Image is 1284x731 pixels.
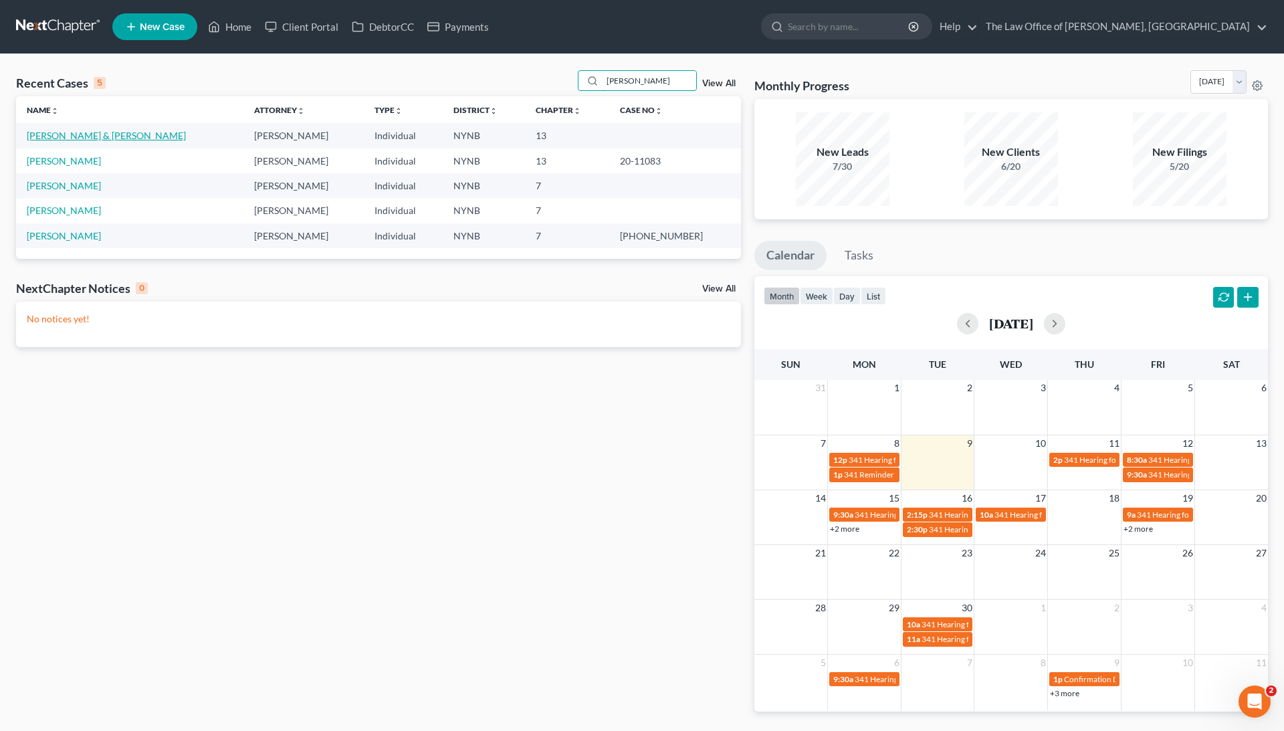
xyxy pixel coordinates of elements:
[395,107,403,115] i: unfold_more
[1260,380,1268,396] span: 6
[1186,380,1194,396] span: 5
[819,655,827,671] span: 5
[27,312,730,326] p: No notices yet!
[796,160,889,173] div: 7/30
[525,148,609,173] td: 13
[1127,455,1147,465] span: 8:30a
[364,123,443,148] td: Individual
[964,160,1058,173] div: 6/20
[1137,510,1257,520] span: 341 Hearing for [PERSON_NAME]
[1039,600,1047,616] span: 1
[1181,435,1194,451] span: 12
[960,490,974,506] span: 16
[1034,545,1047,561] span: 24
[1151,358,1165,370] span: Fri
[525,123,609,148] td: 13
[1266,686,1277,696] span: 2
[1000,358,1022,370] span: Wed
[814,600,827,616] span: 28
[243,123,364,148] td: [PERSON_NAME]
[1127,510,1136,520] span: 9a
[1186,600,1194,616] span: 3
[907,634,920,644] span: 11a
[443,199,525,223] td: NYNB
[933,15,978,39] a: Help
[781,358,800,370] span: Sun
[1053,674,1063,684] span: 1p
[966,380,974,396] span: 2
[814,545,827,561] span: 21
[364,148,443,173] td: Individual
[1039,655,1047,671] span: 8
[243,173,364,198] td: [PERSON_NAME]
[1053,455,1063,465] span: 2p
[819,435,827,451] span: 7
[833,241,885,270] a: Tasks
[140,22,185,32] span: New Case
[960,600,974,616] span: 30
[374,105,403,115] a: Typeunfold_more
[620,105,663,115] a: Case Nounfold_more
[1107,490,1121,506] span: 18
[443,148,525,173] td: NYNB
[788,14,910,39] input: Search by name...
[1133,160,1226,173] div: 5/20
[833,469,843,480] span: 1p
[907,619,920,629] span: 10a
[1075,358,1094,370] span: Thu
[1181,655,1194,671] span: 10
[1239,686,1271,718] iframe: Intercom live chat
[243,223,364,248] td: [PERSON_NAME]
[887,490,901,506] span: 15
[27,205,101,216] a: [PERSON_NAME]
[855,510,974,520] span: 341 Hearing for [PERSON_NAME]
[525,223,609,248] td: 7
[989,316,1033,330] h2: [DATE]
[814,490,827,506] span: 14
[702,79,736,88] a: View All
[1064,455,1184,465] span: 341 Hearing for [PERSON_NAME]
[929,358,946,370] span: Tue
[844,469,970,480] span: 341 Reminder for [PERSON_NAME]
[1113,600,1121,616] span: 2
[364,173,443,198] td: Individual
[1260,600,1268,616] span: 4
[258,15,345,39] a: Client Portal
[833,510,853,520] span: 9:30a
[27,155,101,167] a: [PERSON_NAME]
[893,435,901,451] span: 8
[966,435,974,451] span: 9
[1255,490,1268,506] span: 20
[443,173,525,198] td: NYNB
[960,545,974,561] span: 23
[887,600,901,616] span: 29
[243,148,364,173] td: [PERSON_NAME]
[922,634,1112,644] span: 341 Hearing for [PERSON_NAME] & [PERSON_NAME]
[27,230,101,241] a: [PERSON_NAME]
[609,148,740,173] td: 20-11083
[1255,545,1268,561] span: 27
[1113,380,1121,396] span: 4
[929,510,1151,520] span: 341 Hearing for [GEOGRAPHIC_DATA], [GEOGRAPHIC_DATA]
[1039,380,1047,396] span: 3
[525,199,609,223] td: 7
[754,241,827,270] a: Calendar
[345,15,421,39] a: DebtorCC
[364,223,443,248] td: Individual
[907,524,928,534] span: 2:30p
[1113,655,1121,671] span: 9
[1148,469,1268,480] span: 341 Hearing for [PERSON_NAME]
[364,199,443,223] td: Individual
[201,15,258,39] a: Home
[609,223,740,248] td: [PHONE_NUMBER]
[1255,435,1268,451] span: 13
[655,107,663,115] i: unfold_more
[1181,545,1194,561] span: 26
[1127,469,1147,480] span: 9:30a
[1148,455,1268,465] span: 341 Hearing for [PERSON_NAME]
[16,75,106,91] div: Recent Cases
[980,510,993,520] span: 10a
[1255,655,1268,671] span: 11
[922,619,1041,629] span: 341 Hearing for [PERSON_NAME]
[573,107,581,115] i: unfold_more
